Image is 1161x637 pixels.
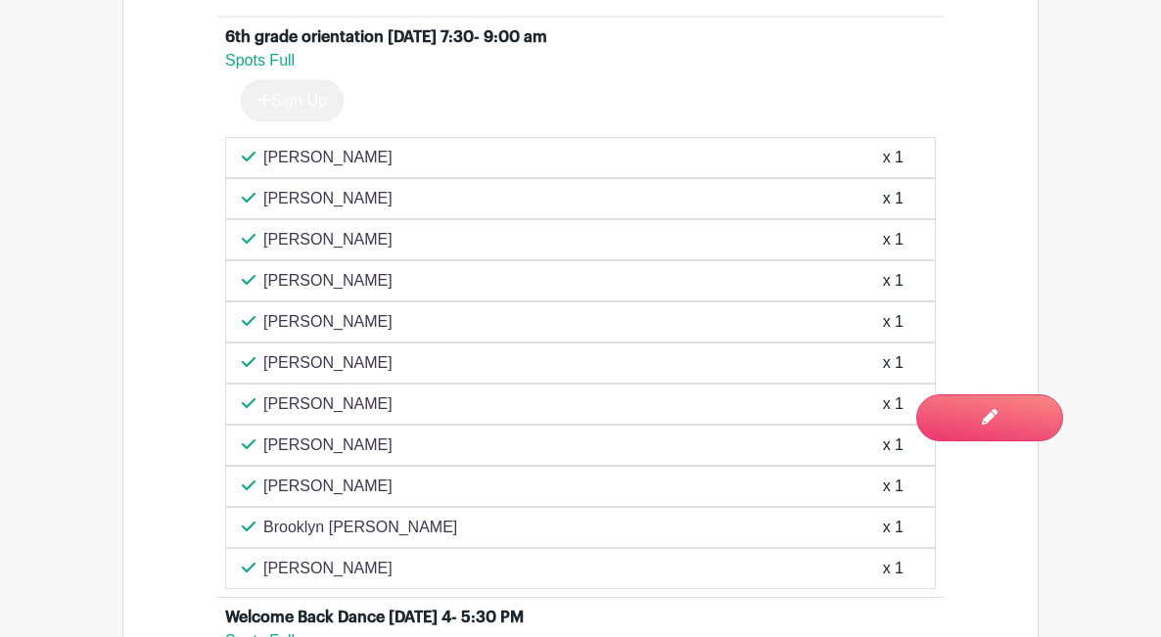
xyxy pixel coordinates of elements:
[263,228,393,251] p: [PERSON_NAME]
[883,269,904,293] div: x 1
[883,146,904,169] div: x 1
[263,475,393,498] p: [PERSON_NAME]
[263,310,393,334] p: [PERSON_NAME]
[263,557,393,580] p: [PERSON_NAME]
[883,433,904,457] div: x 1
[225,52,295,68] span: Spots Full
[225,25,547,49] div: 6th grade orientation [DATE] 7:30- 9:00 am
[263,433,393,457] p: [PERSON_NAME]
[883,516,904,539] div: x 1
[883,228,904,251] div: x 1
[263,351,393,375] p: [PERSON_NAME]
[263,392,393,416] p: [PERSON_NAME]
[263,269,393,293] p: [PERSON_NAME]
[883,351,904,375] div: x 1
[225,606,524,629] div: Welcome Back Dance [DATE] 4- 5:30 PM
[263,146,393,169] p: [PERSON_NAME]
[883,475,904,498] div: x 1
[263,516,457,539] p: Brooklyn [PERSON_NAME]
[263,187,393,210] p: [PERSON_NAME]
[883,392,904,416] div: x 1
[883,557,904,580] div: x 1
[883,187,904,210] div: x 1
[883,310,904,334] div: x 1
